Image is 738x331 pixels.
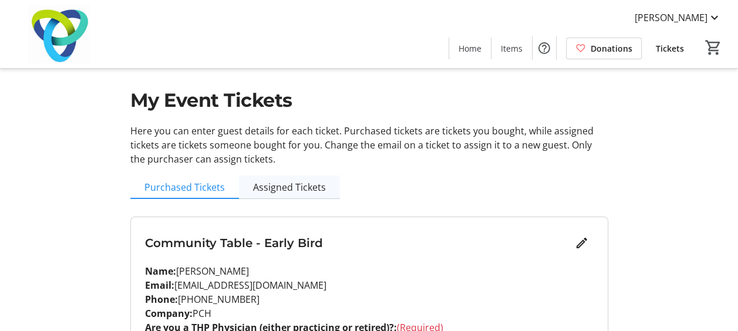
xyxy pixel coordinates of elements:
button: [PERSON_NAME] [625,8,731,27]
p: [EMAIL_ADDRESS][DOMAIN_NAME] [145,278,594,292]
a: Items [491,38,532,59]
span: Donations [591,42,632,55]
strong: Company: [145,307,193,320]
button: Edit [570,231,594,255]
span: Items [501,42,523,55]
strong: Email: [145,279,174,292]
h3: Community Table - Early Bird [145,234,570,252]
h1: My Event Tickets [130,86,608,114]
strong: Name: [145,265,176,278]
strong: Phone: [145,293,178,306]
button: Cart [703,37,724,58]
span: [PERSON_NAME] [635,11,707,25]
span: Assigned Tickets [253,183,326,192]
a: Home [449,38,491,59]
p: [PERSON_NAME] [145,264,594,278]
a: Tickets [646,38,693,59]
span: Home [459,42,481,55]
button: Help [533,36,556,60]
p: PCH [145,306,594,320]
span: Purchased Tickets [144,183,225,192]
span: Tickets [656,42,684,55]
a: Donations [566,38,642,59]
img: Trillium Health Partners Foundation's Logo [7,5,112,63]
p: Here you can enter guest details for each ticket. Purchased tickets are tickets you bought, while... [130,124,608,166]
p: [PHONE_NUMBER] [145,292,594,306]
